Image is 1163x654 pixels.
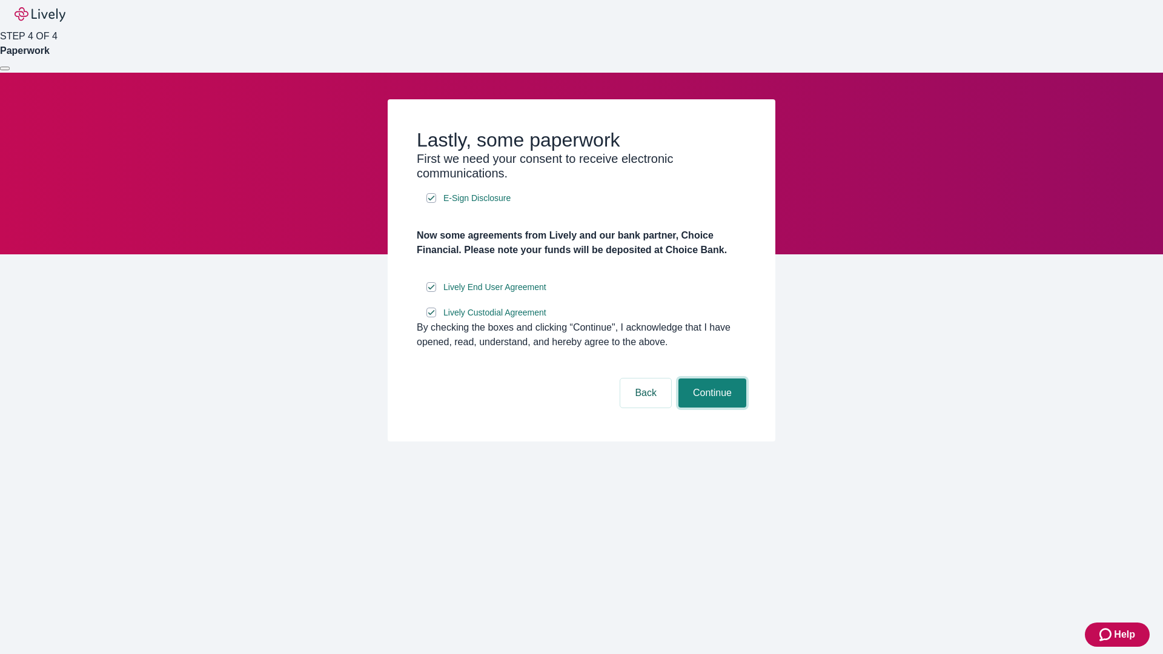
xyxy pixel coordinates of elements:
span: Lively End User Agreement [443,281,546,294]
button: Back [620,378,671,408]
button: Zendesk support iconHelp [1085,623,1150,647]
h4: Now some agreements from Lively and our bank partner, Choice Financial. Please note your funds wi... [417,228,746,257]
button: Continue [678,378,746,408]
a: e-sign disclosure document [441,191,513,206]
div: By checking the boxes and clicking “Continue", I acknowledge that I have opened, read, understand... [417,320,746,349]
span: Lively Custodial Agreement [443,306,546,319]
h2: Lastly, some paperwork [417,128,746,151]
a: e-sign disclosure document [441,305,549,320]
span: E-Sign Disclosure [443,192,511,205]
span: Help [1114,627,1135,642]
a: e-sign disclosure document [441,280,549,295]
h3: First we need your consent to receive electronic communications. [417,151,746,180]
img: Lively [15,7,65,22]
svg: Zendesk support icon [1099,627,1114,642]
